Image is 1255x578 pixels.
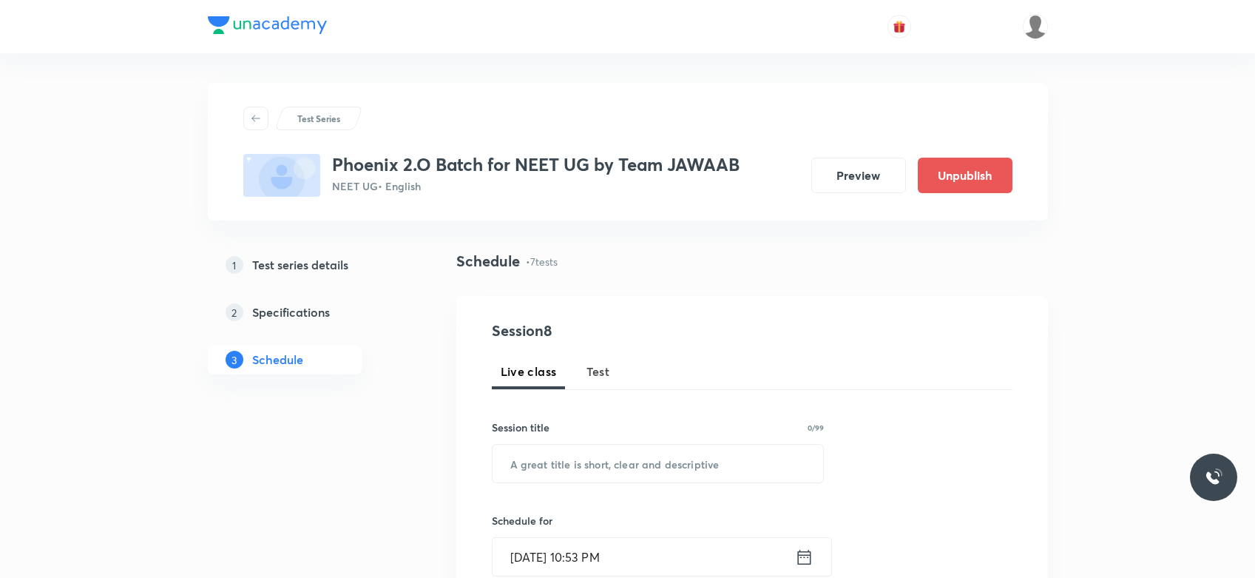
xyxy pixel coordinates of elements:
[252,351,303,369] h5: Schedule
[208,16,327,34] img: Company Logo
[226,256,243,274] p: 1
[1023,14,1048,39] img: Organic Chemistry
[297,112,340,125] p: Test Series
[501,363,557,380] span: Live class
[208,250,409,280] a: 1Test series details
[252,256,348,274] h5: Test series details
[492,513,825,528] h6: Schedule for
[887,15,911,38] button: avatar
[808,424,824,431] p: 0/99
[1205,468,1222,486] img: ttu
[456,250,520,272] h4: Schedule
[918,158,1012,193] button: Unpublish
[332,154,740,175] h3: Phoenix 2.O Batch for NEET UG by Team JAWAAB
[493,445,824,483] input: A great title is short, clear and descriptive
[332,178,740,194] p: NEET UG • English
[226,303,243,321] p: 2
[492,320,762,342] h4: Session 8
[526,254,558,269] p: • 7 tests
[243,154,320,197] img: fallback-thumbnail.png
[586,363,610,380] span: Test
[893,20,906,33] img: avatar
[208,16,327,38] a: Company Logo
[492,420,549,435] h6: Session title
[811,158,906,193] button: Preview
[252,303,330,321] h5: Specifications
[226,351,243,369] p: 3
[208,298,409,327] a: 2Specifications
